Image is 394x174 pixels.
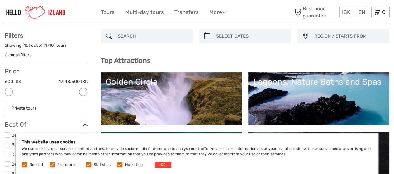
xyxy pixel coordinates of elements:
[5,32,23,39] strong: Filters
[24,42,29,48] label: 18
[30,162,43,167] label: Needed
[253,77,385,87] div: Lagoons, Nature Baths and Spas
[106,77,237,120] a: Golden Circle
[12,133,43,138] a: Best of Summer
[22,139,372,145] h5: This website uses cookies
[5,52,31,57] a: Clear all filters
[209,8,225,17] a: More
[94,162,111,167] label: Statistics
[125,162,143,167] label: Marketing
[214,31,288,42] input: SELECT DATES
[125,8,164,17] a: Multi-day tours
[293,5,338,19] span: Best price guarantee
[342,9,350,15] span: ISK
[12,142,76,147] a: Best of Reykjanes/Eruption Sites
[12,162,46,167] a: Best for Self Drive
[115,31,190,42] input: SEARCH
[101,8,115,17] a: Tours
[311,31,386,41] button: REGION / STARTS FROM
[155,162,171,168] button: OK
[57,162,79,167] label: Preferences
[356,7,368,17] div: EN
[80,131,88,139] span: (34)
[106,77,237,87] div: Golden Circle
[45,42,54,48] label: 1710
[5,68,88,75] h3: Price
[16,133,378,174] div: We use cookies to personalise content and ads, to provide social media features and to analyse ou...
[5,78,21,85] label: 600 ISK
[12,152,37,157] a: Classic Tours
[5,121,88,128] h3: Best Of
[174,8,199,17] a: Transfers
[101,56,150,65] b: Top Attractions
[253,77,385,120] a: Lagoons, Nature Baths and Spas
[381,9,387,15] span: 0
[5,42,88,52] div: Showing ( ) out of ( ) tours
[5,5,67,20] img: 1270-cead85dc-23af-4572-be81-b346f9cd5751_logo_small.jpg
[12,106,36,111] a: Private tours
[59,78,88,85] label: 1.948.500 ISK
